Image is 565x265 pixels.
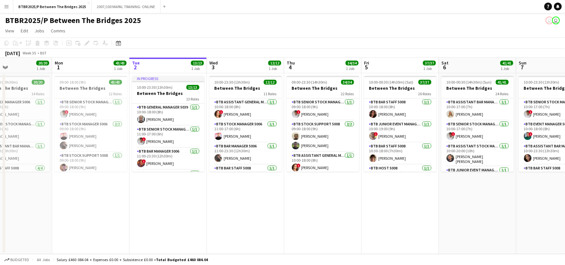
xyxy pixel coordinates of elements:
[114,61,127,65] span: 43/43
[37,66,49,71] div: 1 Job
[209,98,282,121] app-card-role: BTB Assistant General Manager 50061/110:00-18:00 (8h)![PERSON_NAME]
[209,121,282,143] app-card-role: BTB Stock Manager 50061/111:00-17:00 (6h)[PERSON_NAME]
[208,63,218,71] span: 3
[346,66,358,71] div: 1 Job
[529,132,533,136] span: !
[441,85,514,91] h3: Between The Bridges
[496,80,509,85] span: 41/41
[441,121,514,143] app-card-role: BTB Senior Stock Manager 50061/110:00-17:00 (7h)![PERSON_NAME]
[374,132,378,136] span: !
[441,98,514,121] app-card-role: BTB Assistant Bar Manager 50061/110:00-17:00 (7h)[PERSON_NAME]
[55,121,127,152] app-card-role: BTB Stock Manager 50062/209:00-18:00 (9h)[PERSON_NAME][PERSON_NAME]
[496,91,509,96] span: 24 Roles
[57,257,208,262] div: Salary £460 084.04 + Expenses £0.00 + Subsistence £0.00 =
[109,80,122,85] span: 43/43
[156,257,208,262] span: Total Budgeted £460 084.04
[51,28,65,34] span: Comms
[423,66,436,71] div: 1 Job
[54,63,63,71] span: 1
[287,76,359,172] app-job-card: 09:00-23:30 (14h30m)34/34Between The Bridges22 RolesBTB Senior Stock Manager 50061/109:00-18:00 (...
[40,51,47,55] div: BST
[287,60,295,66] span: Thu
[13,0,92,13] button: BTBR2025/P Between The Bridges 2025
[451,132,455,136] span: !
[142,159,146,163] span: !
[142,137,146,141] span: !
[132,126,205,148] app-card-role: BTB Senior Stock Manager 50061/111:00-17:00 (6h)![PERSON_NAME]
[364,143,437,165] app-card-role: BTB Bar Staff 50081/110:30-18:00 (7h30m)[PERSON_NAME]
[441,76,514,172] app-job-card: 10:00-00:30 (14h30m) (Sun)41/41Between The Bridges24 RolesBTB Assistant Bar Manager 50061/110:00-...
[186,97,199,101] span: 13 Roles
[364,60,369,66] span: Fri
[132,104,205,126] app-card-role: BTB General Manager 50391/110:00-18:00 (8h)[PERSON_NAME]
[269,66,281,71] div: 1 Job
[518,63,526,71] span: 7
[546,17,553,24] app-user-avatar: Amy Cane
[132,148,205,170] app-card-role: BTB Bar Manager 50061/111:00-23:30 (12h30m)![PERSON_NAME]
[209,143,282,165] app-card-role: BTB Bar Manager 50061/111:00-23:30 (12h30m)[PERSON_NAME]
[137,85,173,90] span: 10:00-23:30 (13h30m)
[297,164,301,167] span: !
[287,85,359,91] h3: Between The Bridges
[500,61,513,65] span: 41/41
[5,16,141,25] h1: BTBR2025/P Between The Bridges 2025
[32,91,45,96] span: 14 Roles
[524,80,559,85] span: 10:00-23:30 (13h30m)
[441,60,449,66] span: Sat
[268,61,281,65] span: 12/12
[191,61,204,65] span: 13/13
[369,80,414,85] span: 10:00-00:30 (14h30m) (Sat)
[341,80,354,85] span: 34/34
[5,28,14,34] span: View
[48,27,68,35] a: Comms
[32,27,47,35] a: Jobs
[132,76,205,81] div: In progress
[3,27,17,35] a: View
[18,27,31,35] a: Edit
[55,85,127,91] h3: Between The Bridges
[215,80,250,85] span: 10:00-23:30 (13h30m)
[209,76,282,172] app-job-card: 10:00-23:30 (13h30m)12/12Between The Bridges11 RolesBTB Assistant General Manager 50061/110:00-18...
[114,66,126,71] div: 1 Job
[501,66,513,71] div: 1 Job
[287,121,359,152] app-card-role: BTB Stock support 50082/209:00-18:00 (9h)[PERSON_NAME][PERSON_NAME]
[364,121,437,143] app-card-role: BTB Junior Event Manager 50391/110:00-19:00 (9h)![PERSON_NAME]
[21,28,28,34] span: Edit
[92,0,161,13] button: 2007/100 MAPAL TRAINING- ONLINE
[264,91,277,96] span: 11 Roles
[447,80,492,85] span: 10:00-00:30 (14h30m) (Sun)
[55,152,127,174] app-card-role: BTB Stock support 50081/109:00-18:00 (9h)[PERSON_NAME]
[109,91,122,96] span: 12 Roles
[519,60,526,66] span: Sun
[264,80,277,85] span: 12/12
[36,257,51,262] span: All jobs
[364,85,437,91] h3: Between The Bridges
[286,63,295,71] span: 4
[364,76,437,172] app-job-card: 10:00-00:30 (14h30m) (Sat)37/37Between The Bridges26 RolesBTB Bar Staff 50081/110:00-18:00 (8h)[P...
[131,63,140,71] span: 2
[55,98,127,121] app-card-role: BTB Senior Stock Manager 50061/109:00-18:00 (9h)![PERSON_NAME]
[297,110,301,114] span: !
[287,152,359,174] app-card-role: BTB Assistant General Manager 50061/110:00-18:00 (8h)![PERSON_NAME]
[552,17,560,24] app-user-avatar: Amy Cane
[191,66,204,71] div: 1 Job
[209,165,282,187] app-card-role: BTB Bar Staff 50081/111:30-17:30 (6h)
[10,258,29,262] span: Budgeted
[186,85,199,90] span: 13/13
[132,90,205,96] h3: Between The Bridges
[21,51,38,55] span: Week 35
[3,256,30,263] button: Budgeted
[364,165,437,187] app-card-role: BTB Host 50081/110:30-18:00 (7h30m)
[132,76,205,172] app-job-card: In progress10:00-23:30 (13h30m)13/13Between The Bridges13 RolesBTB General Manager 50391/110:00-1...
[60,80,86,85] span: 09:00-18:00 (9h)
[364,98,437,121] app-card-role: BTB Bar Staff 50081/110:00-18:00 (8h)[PERSON_NAME]
[287,98,359,121] app-card-role: BTB Senior Stock Manager 50061/109:00-18:00 (9h)![PERSON_NAME]
[132,170,205,192] app-card-role: BTB Bar Staff 50081/1
[363,63,369,71] span: 5
[441,143,514,167] app-card-role: BTB Assistant Stock Manager 50061/110:00-20:00 (10h)[PERSON_NAME] [PERSON_NAME]
[55,76,127,172] app-job-card: 09:00-18:00 (9h)43/43Between The Bridges12 RolesBTB Senior Stock Manager 50061/109:00-18:00 (9h)!...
